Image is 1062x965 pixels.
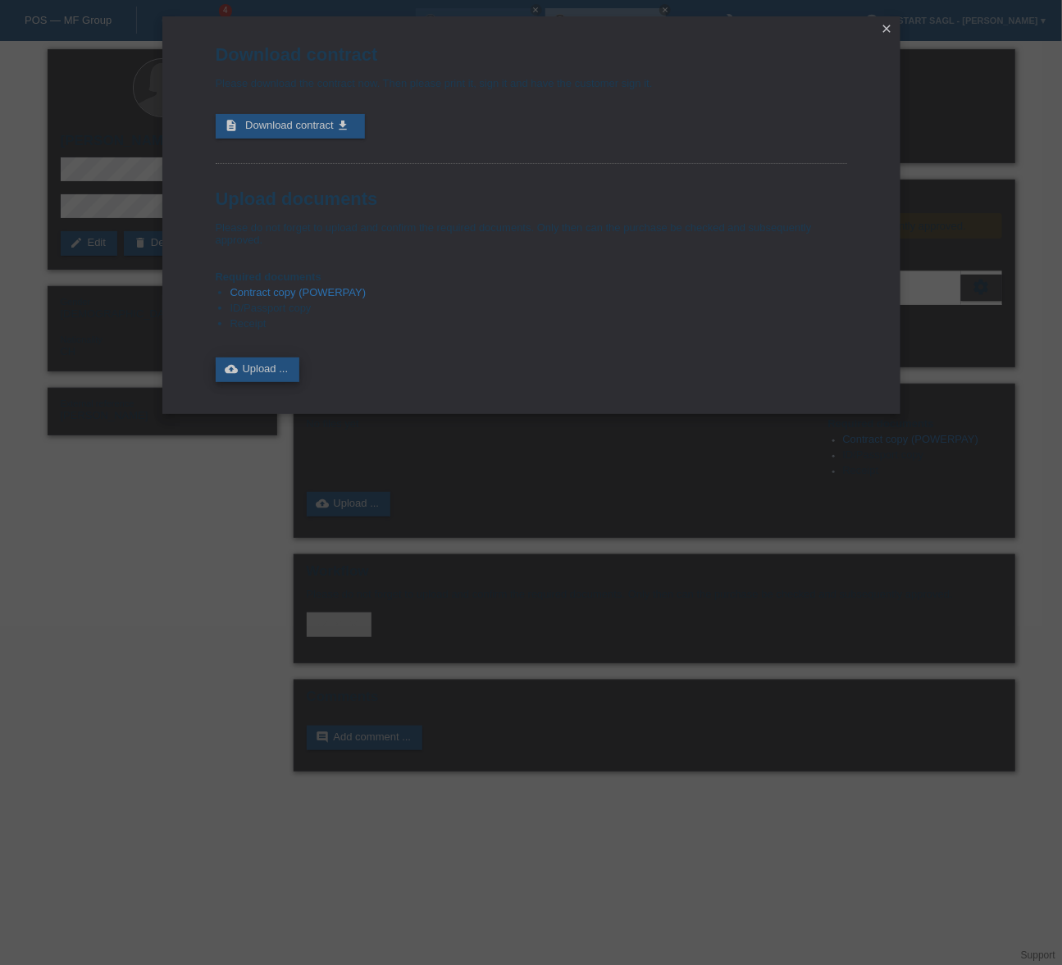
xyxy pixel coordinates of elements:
a: description Download contract get_app [216,114,366,139]
p: Please download the contract now. Then please print it, sign it and have the customer sign it. [216,77,847,89]
a: Contract copy (POWERPAY) [230,286,367,298]
i: close [881,22,894,35]
h1: Download contract [216,44,847,65]
a: close [877,20,898,39]
h1: Upload documents [216,189,847,209]
i: cloud_upload [226,362,239,376]
span: Download contract [245,119,334,131]
li: Receipt [230,317,847,333]
i: get_app [336,119,349,132]
i: description [226,119,239,132]
p: Please do not forget to upload and confirm the required documents. Only then can the purchase be ... [216,221,847,246]
li: ID/Passport copy [230,302,847,317]
a: cloud_uploadUpload ... [216,357,300,382]
h4: Required documents [216,271,847,283]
